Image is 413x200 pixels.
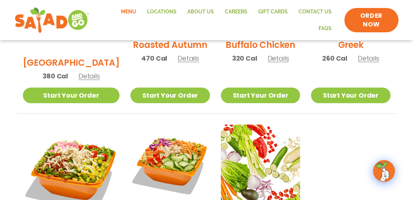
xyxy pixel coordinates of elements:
[221,87,300,103] a: Start Your Order
[352,12,391,29] span: ORDER NOW
[253,4,293,20] a: GIFT CARDS
[23,56,120,69] h2: [GEOGRAPHIC_DATA]
[358,54,379,63] span: Details
[23,87,120,103] a: Start Your Order
[338,38,363,51] h2: Greek
[116,4,142,20] a: Menu
[142,4,182,20] a: Locations
[374,161,394,181] img: wpChatIcon
[133,38,207,51] h2: Roasted Autumn
[226,38,295,51] h2: Buffalo Chicken
[322,53,347,63] span: 260 Cal
[130,87,210,103] a: Start Your Order
[267,54,289,63] span: Details
[232,53,257,63] span: 320 Cal
[311,87,390,103] a: Start Your Order
[293,4,337,20] a: Contact Us
[219,4,253,20] a: Careers
[78,72,100,81] span: Details
[15,6,89,35] img: new-SAG-logo-768×292
[182,4,219,20] a: About Us
[141,53,167,63] span: 470 Cal
[42,71,68,81] span: 380 Cal
[178,54,199,63] span: Details
[313,20,337,37] a: FAQs
[97,4,337,37] nav: Menu
[344,8,398,33] a: ORDER NOW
